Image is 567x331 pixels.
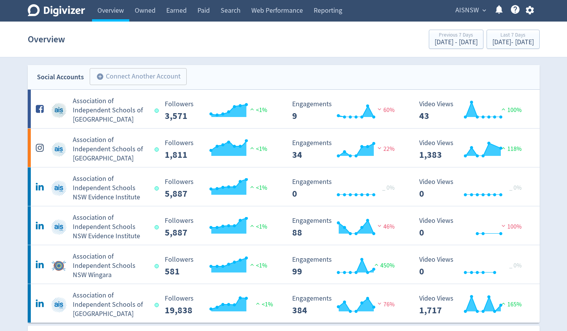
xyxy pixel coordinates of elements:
[487,30,540,49] button: Last 7 Days[DATE]- [DATE]
[500,301,522,308] span: 165%
[415,178,531,199] svg: Video Views 0
[500,106,522,114] span: 100%
[500,145,522,153] span: 118%
[248,106,267,114] span: <1%
[376,106,383,112] img: negative-performance.svg
[73,174,148,202] h5: Association of Independent Schools NSW Evidence Institute
[500,145,507,151] img: positive-performance.svg
[373,262,380,267] img: positive-performance.svg
[161,178,276,199] svg: Followers ---
[254,301,262,306] img: positive-performance.svg
[28,167,540,206] a: Association of Independent Schools NSW Evidence Institute undefinedAssociation of Independent Sch...
[161,295,276,315] svg: Followers ---
[453,4,488,17] button: AISNSW
[500,223,507,229] img: negative-performance.svg
[500,301,507,306] img: positive-performance.svg
[415,139,531,160] svg: Video Views 1,383
[73,135,148,163] h5: Association of Independent Schools of [GEOGRAPHIC_DATA]
[248,145,256,151] img: positive-performance.svg
[435,39,478,46] div: [DATE] - [DATE]
[90,68,187,85] button: Connect Another Account
[455,4,479,17] span: AISNSW
[155,303,161,307] span: Data last synced: 10 Sep 2025, 4:01pm (AEST)
[288,217,404,237] svg: Engagements 88
[28,245,540,284] a: Association of Independent Schools NSW Wingara undefinedAssociation of Independent Schools NSW Wi...
[28,206,540,245] a: Association of Independent Schools NSW Evidence Institute undefinedAssociation of Independent Sch...
[248,262,267,269] span: <1%
[155,186,161,191] span: Data last synced: 10 Sep 2025, 4:01pm (AEST)
[51,142,67,157] img: Association of Independent Schools of NSW undefined
[288,139,404,160] svg: Engagements 34
[254,301,273,308] span: <1%
[96,73,104,80] span: add_circle
[248,184,267,192] span: <1%
[376,223,395,231] span: 46%
[161,256,276,276] svg: Followers ---
[155,109,161,113] span: Data last synced: 11 Sep 2025, 6:01am (AEST)
[492,39,534,46] div: [DATE] - [DATE]
[51,181,67,196] img: Association of Independent Schools NSW Evidence Institute undefined
[376,301,395,308] span: 76%
[288,178,404,199] svg: Engagements 0
[155,264,161,268] span: Data last synced: 10 Sep 2025, 4:01pm (AEST)
[161,217,276,237] svg: Followers ---
[73,252,148,280] h5: Association of Independent Schools NSW Wingara
[382,184,395,192] span: _ 0%
[376,145,383,151] img: negative-performance.svg
[415,295,531,315] svg: Video Views 1,717
[248,106,256,112] img: positive-performance.svg
[248,184,256,190] img: positive-performance.svg
[248,223,267,231] span: <1%
[161,100,276,121] svg: Followers ---
[155,225,161,229] span: Data last synced: 10 Sep 2025, 4:01pm (AEST)
[492,32,534,39] div: Last 7 Days
[84,69,187,85] a: Connect Another Account
[155,147,161,152] span: Data last synced: 11 Sep 2025, 6:01am (AEST)
[73,97,148,124] h5: Association of Independent Schools of [GEOGRAPHIC_DATA]
[248,223,256,229] img: positive-performance.svg
[37,72,84,83] div: Social Accounts
[28,90,540,128] a: Association of Independent Schools of NSW undefinedAssociation of Independent Schools of [GEOGRAP...
[509,184,522,192] span: _ 0%
[28,284,540,323] a: Association of Independent Schools of NSW undefinedAssociation of Independent Schools of [GEOGRAP...
[28,129,540,167] a: Association of Independent Schools of NSW undefinedAssociation of Independent Schools of [GEOGRAP...
[28,27,65,52] h1: Overview
[161,139,276,160] svg: Followers ---
[288,295,404,315] svg: Engagements 384
[500,223,522,231] span: 100%
[415,100,531,121] svg: Video Views 43
[51,219,67,235] img: Association of Independent Schools NSW Evidence Institute undefined
[288,256,404,276] svg: Engagements 99
[51,258,67,274] img: Association of Independent Schools NSW Wingara undefined
[509,262,522,269] span: _ 0%
[376,106,395,114] span: 60%
[500,106,507,112] img: positive-performance.svg
[376,145,395,153] span: 22%
[51,103,67,118] img: Association of Independent Schools of NSW undefined
[415,217,531,237] svg: Video Views 0
[73,213,148,241] h5: Association of Independent Schools NSW Evidence Institute
[376,301,383,306] img: negative-performance.svg
[248,145,267,153] span: <1%
[51,297,67,313] img: Association of Independent Schools of NSW undefined
[481,7,488,14] span: expand_more
[248,262,256,267] img: positive-performance.svg
[429,30,483,49] button: Previous 7 Days[DATE] - [DATE]
[376,223,383,229] img: negative-performance.svg
[435,32,478,39] div: Previous 7 Days
[373,262,395,269] span: 450%
[415,256,531,276] svg: Video Views 0
[288,100,404,121] svg: Engagements 9
[73,291,148,319] h5: Association of Independent Schools of [GEOGRAPHIC_DATA]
